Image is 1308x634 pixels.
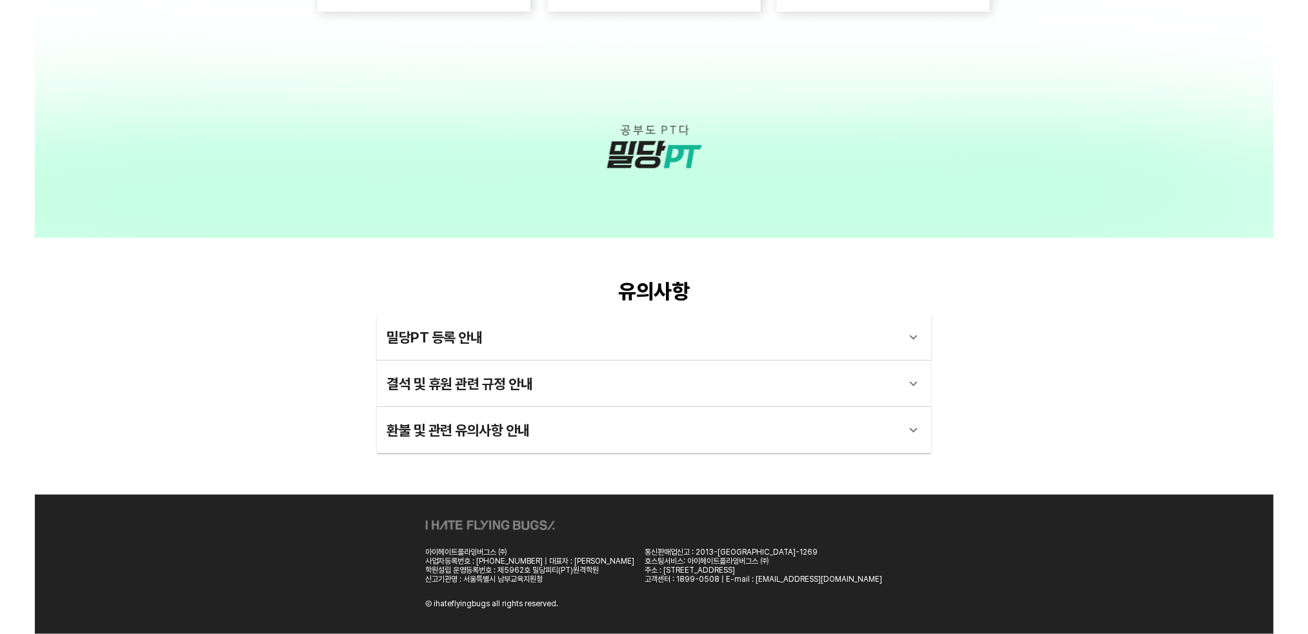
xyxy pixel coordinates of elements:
div: 주소 : [STREET_ADDRESS] [645,566,883,575]
div: 환불 및 관련 유의사항 안내 [387,415,898,446]
div: 밀당PT 등록 안내 [387,322,898,353]
div: 신고기관명 : 서울특별시 남부교육지원청 [426,575,635,584]
div: 아이헤이트플라잉버그스 ㈜ [426,548,635,557]
div: 학원설립 운영등록번호 : 제5962호 밀당피티(PT)원격학원 [426,566,635,575]
div: 결석 및 휴원 관련 규정 안내 [387,368,898,399]
div: 통신판매업신고 : 2013-[GEOGRAPHIC_DATA]-1269 [645,548,883,557]
div: 사업자등록번호 : [PHONE_NUMBER] | 대표자 : [PERSON_NAME] [426,557,635,566]
div: Ⓒ ihateflyingbugs all rights reserved. [426,599,559,608]
div: 환불 및 관련 유의사항 안내 [377,407,932,453]
div: 결석 및 휴원 관련 규정 안내 [377,361,932,407]
div: 호스팅서비스: 아이헤이트플라잉버그스 ㈜ [645,557,883,566]
img: ihateflyingbugs [426,520,555,530]
div: 밀당PT 등록 안내 [377,314,932,361]
div: 유의사항 [377,279,932,304]
div: 고객센터 : 1899-0508 | E-mail : [EMAIL_ADDRESS][DOMAIN_NAME] [645,575,883,584]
